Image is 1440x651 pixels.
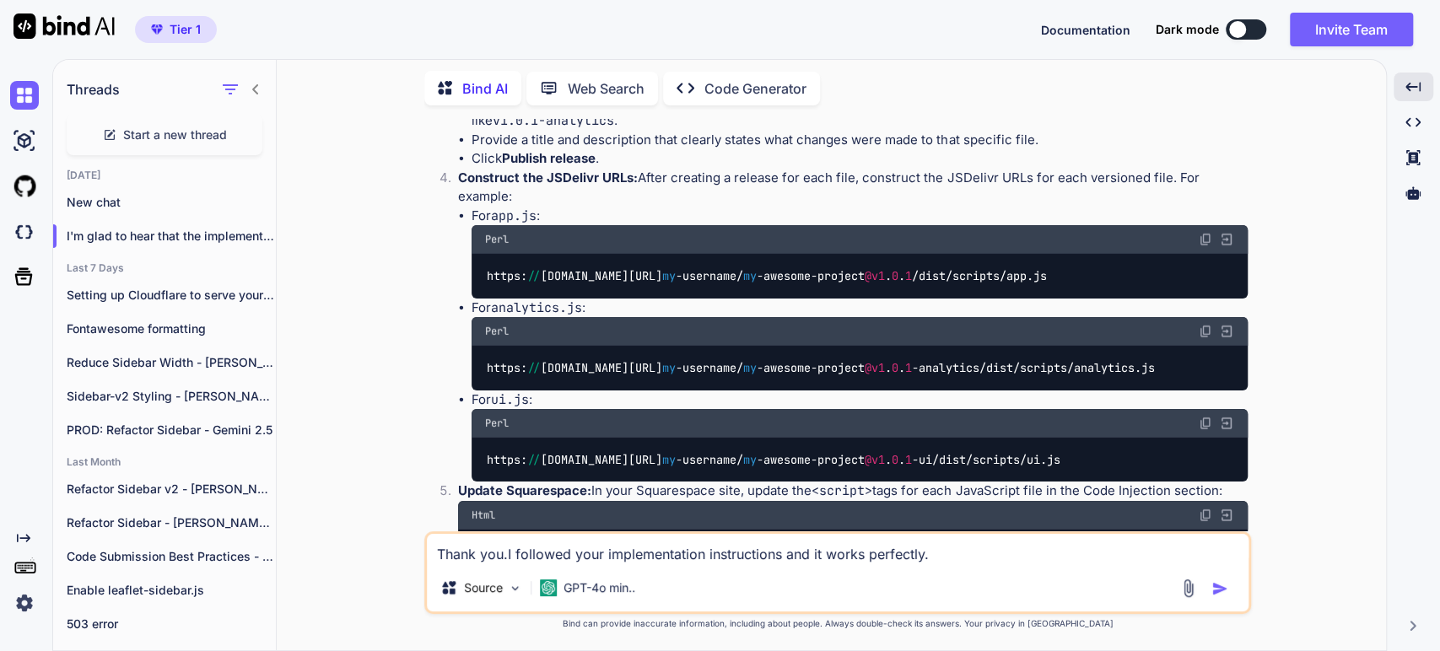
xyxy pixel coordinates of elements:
span: my [662,360,676,375]
p: GPT-4o min.. [564,579,635,596]
p: Refactor Sidebar - [PERSON_NAME] 4 [67,514,276,531]
li: For : [472,207,1248,299]
span: 0 [892,268,898,283]
span: // [527,452,541,467]
p: New chat [67,194,276,211]
code: v1.0.1-analytics [493,112,614,129]
code: app.js [491,207,537,224]
code: <script> [812,482,872,499]
img: copy [1199,233,1212,246]
img: copy [1199,417,1212,430]
p: 503 error [67,616,276,632]
p: Fontawesome formatting [67,320,276,337]
p: Setting up Cloudflare to serve your JavaScript... [67,287,276,304]
code: https: [DOMAIN_NAME][URL] -username/ -awesome-project . . -ui/dist/scripts/ui.js [485,451,1061,469]
code: ui.js [491,391,529,408]
span: 0 [892,360,898,375]
span: Tier 1 [170,21,201,38]
span: 0 [892,452,898,467]
p: Bind AI [462,78,508,99]
img: darkCloudIdeIcon [10,218,39,246]
h2: [DATE] [53,169,276,182]
span: my [662,452,676,467]
li: Click . [472,149,1248,169]
p: Code Submission Best Practices - [PERSON_NAME] 4.0 [67,548,276,565]
span: Perl [485,233,509,246]
img: ai-studio [10,126,39,155]
p: After creating a release for each file, construct the JSDelivr URLs for each versioned file. For ... [458,169,1248,207]
strong: Construct the JSDelivr URLs: [458,169,638,186]
p: Web Search [568,78,644,99]
span: 1 [905,452,912,467]
span: // [527,268,541,283]
span: @v1 [865,268,885,283]
code: https: [DOMAIN_NAME][URL] -username/ -awesome-project . . -analytics/dist/scripts/analytics.js [485,359,1156,377]
img: Open in Browser [1219,416,1234,431]
img: icon [1211,580,1228,597]
span: my [743,268,757,283]
img: Open in Browser [1219,324,1234,339]
button: Invite Team [1290,13,1413,46]
img: Bind AI [13,13,115,39]
span: Start a new thread [123,126,227,143]
code: https: [DOMAIN_NAME][URL] -username/ -awesome-project . . /dist/scripts/app.js [485,267,1048,285]
span: 1 [905,268,912,283]
span: Perl [485,417,509,430]
p: In your Squarespace site, update the tags for each JavaScript file in the Code Injection section: [458,482,1248,501]
span: Dark mode [1156,21,1219,38]
span: 1 [905,360,912,375]
img: Open in Browser [1219,508,1234,523]
p: PROD: Refactor Sidebar - Gemini 2.5 [67,422,276,438]
img: GPT-4o mini [540,579,557,596]
img: settings [10,589,39,617]
span: Documentation [1041,23,1130,37]
button: premiumTier 1 [135,16,217,43]
span: my [743,360,757,375]
img: chat [10,81,39,110]
span: Perl [485,325,509,338]
img: Pick Models [508,581,522,595]
img: premium [151,24,163,35]
strong: Update Squarespace: [458,482,591,498]
span: Html [472,508,495,522]
img: copy [1199,325,1212,338]
code: analytics.js [491,299,582,316]
p: Reduce Sidebar Width - [PERSON_NAME] 4 Sonnet [67,354,276,371]
p: Code Generator [704,78,806,99]
p: Bind can provide inaccurate information, including about people. Always double-check its answers.... [424,617,1251,630]
li: Provide a title and description that clearly states what changes were made to that specific file. [472,131,1248,150]
h1: Threads [67,79,120,100]
img: copy [1199,508,1212,522]
span: my [662,268,676,283]
span: @v1 [865,452,885,467]
img: attachment [1178,578,1198,598]
h2: Last 7 Days [53,261,276,275]
span: // [527,360,541,375]
h2: Last Month [53,455,276,469]
strong: Publish release [502,150,596,166]
p: Source [464,579,503,596]
button: Documentation [1041,21,1130,39]
p: I'm glad to hear that the implementation... [67,228,276,245]
p: Sidebar-v2 Styling - [PERSON_NAME] 4 Sonnet [67,388,276,405]
span: my [743,452,757,467]
span: @v1 [865,360,885,375]
img: githubLight [10,172,39,201]
li: For : [472,299,1248,390]
p: Enable leaflet-sidebar.js [67,582,276,599]
li: For : [472,390,1248,482]
p: Refactor Sidebar v2 - [PERSON_NAME] 4 Sonnet [67,481,276,498]
img: Open in Browser [1219,232,1234,247]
